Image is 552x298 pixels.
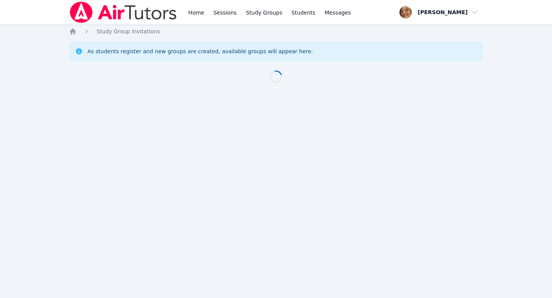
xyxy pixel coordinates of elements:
nav: Breadcrumb [69,28,483,35]
a: Study Group Invitations [97,28,160,35]
span: Study Group Invitations [97,28,160,34]
div: As students register and new groups are created, available groups will appear here. [87,47,313,55]
img: Air Tutors [69,2,177,23]
span: Messages [325,9,351,16]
